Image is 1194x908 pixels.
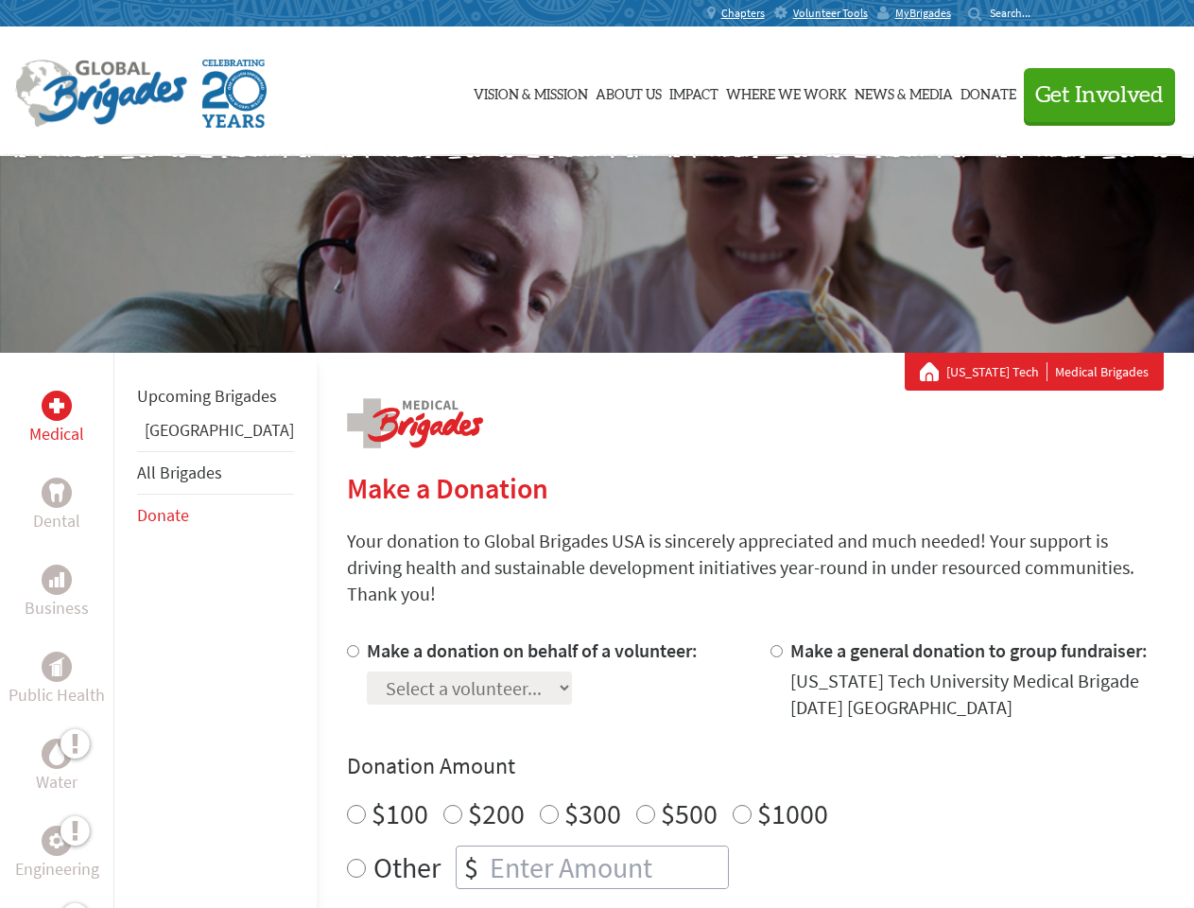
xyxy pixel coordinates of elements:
[49,833,64,848] img: Engineering
[145,419,294,441] a: [GEOGRAPHIC_DATA]
[25,595,89,621] p: Business
[990,6,1044,20] input: Search...
[726,44,847,139] a: Where We Work
[137,495,294,536] li: Donate
[474,44,588,139] a: Vision & Mission
[49,657,64,676] img: Public Health
[49,398,64,413] img: Medical
[9,652,105,708] a: Public HealthPublic Health
[669,44,718,139] a: Impact
[367,638,698,662] label: Make a donation on behalf of a volunteer:
[347,471,1164,505] h2: Make a Donation
[49,742,64,764] img: Water
[373,846,441,889] label: Other
[468,795,525,831] label: $200
[793,6,868,21] span: Volunteer Tools
[202,60,267,128] img: Global Brigades Celebrating 20 Years
[42,391,72,421] div: Medical
[457,847,486,888] div: $
[42,739,72,769] div: Water
[347,528,1164,607] p: Your donation to Global Brigades USA is sincerely appreciated and much needed! Your support is dr...
[25,565,89,621] a: BusinessBusiness
[137,375,294,417] li: Upcoming Brigades
[29,421,84,447] p: Medical
[564,795,621,831] label: $300
[36,769,78,795] p: Water
[790,638,1148,662] label: Make a general donation to group fundraiser:
[137,417,294,451] li: Ghana
[137,451,294,495] li: All Brigades
[15,856,99,882] p: Engineering
[9,682,105,708] p: Public Health
[42,478,72,508] div: Dental
[855,44,953,139] a: News & Media
[33,508,80,534] p: Dental
[137,504,189,526] a: Donate
[895,6,951,21] span: MyBrigades
[596,44,662,139] a: About Us
[790,668,1164,721] div: [US_STATE] Tech University Medical Brigade [DATE] [GEOGRAPHIC_DATA]
[42,826,72,856] div: Engineering
[137,385,277,407] a: Upcoming Brigades
[347,751,1164,781] h4: Donation Amount
[137,462,222,483] a: All Brigades
[15,826,99,882] a: EngineeringEngineering
[36,739,78,795] a: WaterWater
[1024,68,1175,122] button: Get Involved
[757,795,828,831] label: $1000
[486,847,728,888] input: Enter Amount
[49,572,64,587] img: Business
[42,652,72,682] div: Public Health
[920,362,1149,381] div: Medical Brigades
[33,478,80,534] a: DentalDental
[721,6,765,21] span: Chapters
[960,44,1016,139] a: Donate
[372,795,428,831] label: $100
[49,483,64,501] img: Dental
[29,391,84,447] a: MedicalMedical
[347,398,483,448] img: logo-medical.png
[42,565,72,595] div: Business
[946,362,1047,381] a: [US_STATE] Tech
[1035,84,1164,107] span: Get Involved
[15,60,187,128] img: Global Brigades Logo
[661,795,718,831] label: $500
